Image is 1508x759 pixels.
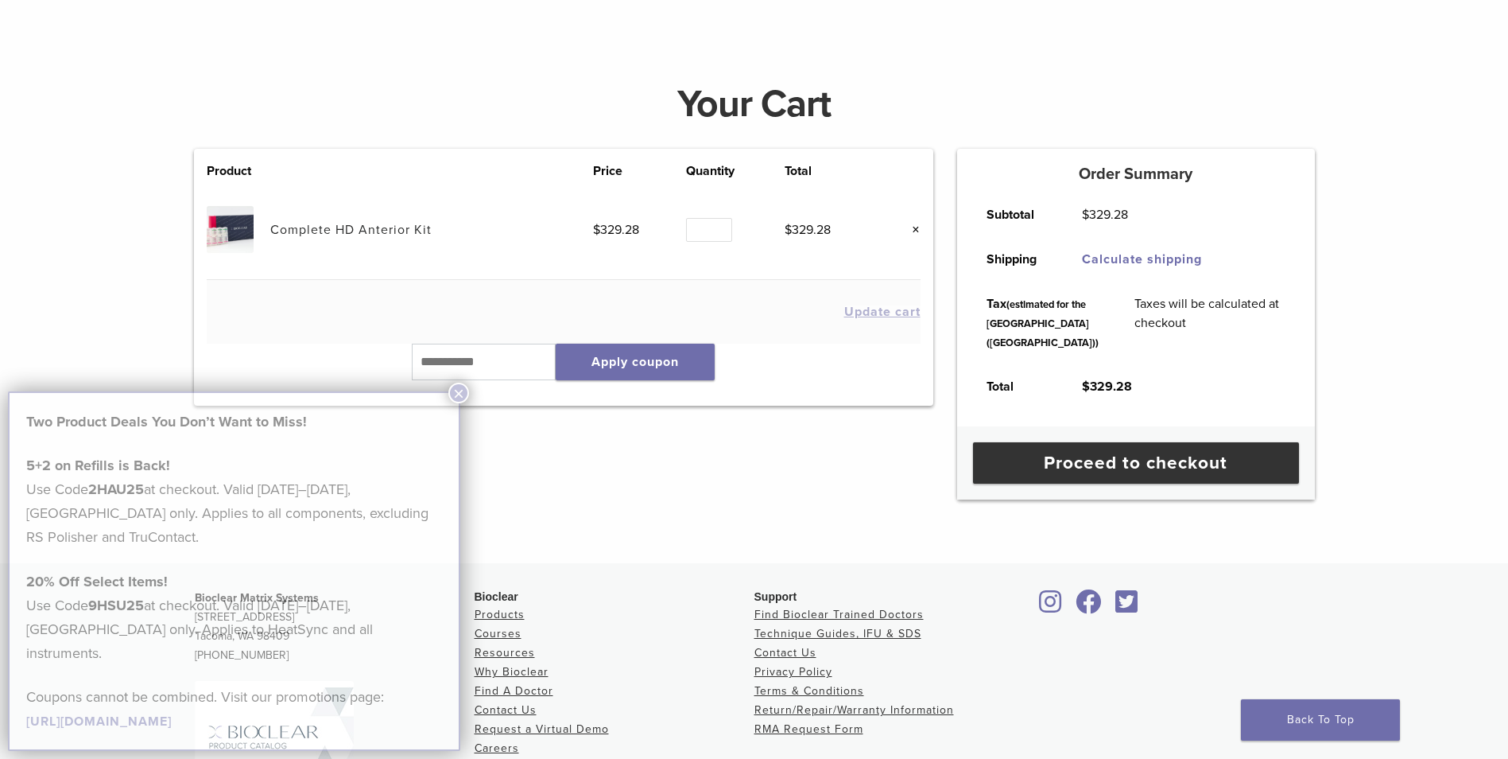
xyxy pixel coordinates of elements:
[475,703,537,717] a: Contact Us
[26,714,172,730] a: [URL][DOMAIN_NAME]
[182,85,1327,123] h1: Your Cart
[26,453,442,549] p: Use Code at checkout. Valid [DATE]–[DATE], [GEOGRAPHIC_DATA] only. Applies to all components, exc...
[1071,599,1107,615] a: Bioclear
[785,162,878,181] th: Total
[475,627,521,640] a: Courses
[26,685,442,733] p: Coupons cannot be combined. Visit our promotions page:
[475,646,535,660] a: Resources
[754,703,954,717] a: Return/Repair/Warranty Information
[969,237,1064,282] th: Shipping
[475,684,553,698] a: Find A Doctor
[1082,207,1089,223] span: $
[1082,207,1128,223] bdi: 329.28
[754,684,864,698] a: Terms & Conditions
[475,608,525,621] a: Products
[475,722,609,736] a: Request a Virtual Demo
[900,220,921,240] a: Remove this item
[26,413,307,430] strong: Two Product Deals You Don’t Want to Miss!
[785,222,831,238] bdi: 329.28
[754,646,816,660] a: Contact Us
[448,383,469,403] button: Close
[1241,699,1400,741] a: Back To Top
[987,298,1099,349] small: (estimated for the [GEOGRAPHIC_DATA] ([GEOGRAPHIC_DATA]))
[754,665,832,679] a: Privacy Policy
[754,608,924,621] a: Find Bioclear Trained Doctors
[754,590,797,603] span: Support
[593,222,639,238] bdi: 329.28
[1117,282,1303,364] td: Taxes will be calculated at checkout
[785,222,792,238] span: $
[475,590,518,603] span: Bioclear
[88,597,144,614] strong: 9HSU25
[1082,379,1132,395] bdi: 329.28
[475,665,549,679] a: Why Bioclear
[969,282,1117,364] th: Tax
[26,457,170,474] strong: 5+2 on Refills is Back!
[593,162,687,181] th: Price
[556,344,715,380] button: Apply coupon
[593,222,600,238] span: $
[844,306,921,318] button: Update cart
[26,573,168,590] strong: 20% Off Select Items!
[1034,599,1068,615] a: Bioclear
[754,627,921,640] a: Technique Guides, IFU & SDS
[475,741,519,755] a: Careers
[754,722,863,736] a: RMA Request Form
[207,162,270,181] th: Product
[957,165,1315,184] h5: Order Summary
[973,442,1299,484] a: Proceed to checkout
[686,162,785,181] th: Quantity
[207,206,254,253] img: Complete HD Anterior Kit
[969,364,1064,409] th: Total
[26,570,442,665] p: Use Code at checkout. Valid [DATE]–[DATE], [GEOGRAPHIC_DATA] only. Applies to HeatSync and all in...
[270,222,432,238] a: Complete HD Anterior Kit
[1111,599,1144,615] a: Bioclear
[88,481,144,498] strong: 2HAU25
[1082,379,1090,395] span: $
[1082,251,1202,267] a: Calculate shipping
[969,193,1064,237] th: Subtotal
